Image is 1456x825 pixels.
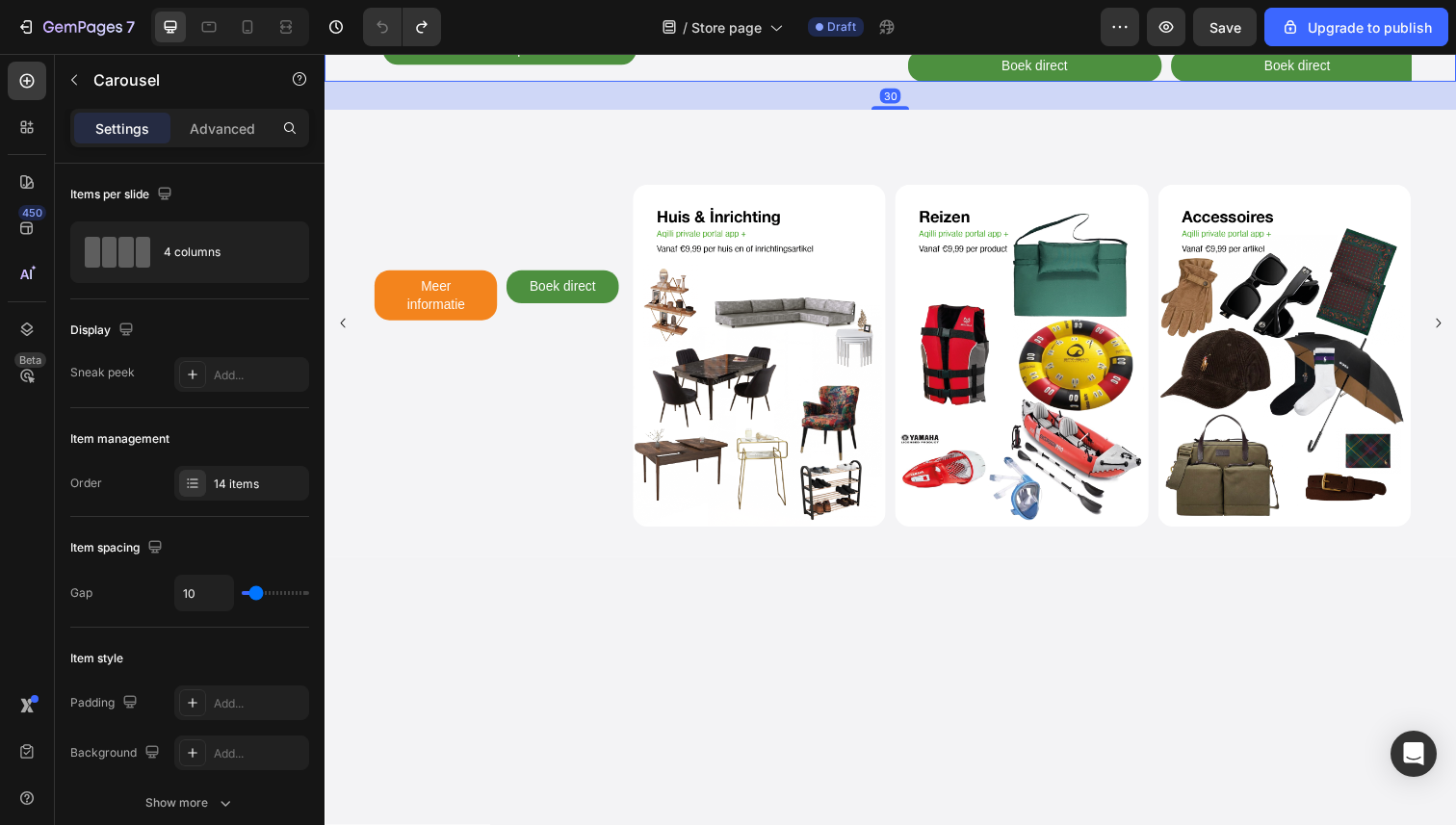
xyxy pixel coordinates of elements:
div: Sneak peek [70,364,135,381]
button: Carousel Back Arrow [3,260,34,291]
div: 14 items [214,476,304,493]
button: Carousel Next Arrow [1122,260,1153,291]
p: Settings [95,118,149,139]
div: 4 columns [164,230,281,274]
input: Auto [175,576,233,610]
p: 7 [126,15,135,39]
span: / [683,17,688,38]
p: Advanced [190,118,255,139]
p: Meer informatie [74,229,153,264]
div: Display [70,318,138,344]
div: Background [70,740,164,766]
div: Undo/Redo [363,8,441,46]
p: Carousel [93,68,257,91]
span: Store page [691,17,762,38]
div: Padding [70,690,142,716]
span: Draft [827,18,856,36]
button: Upgrade to publish [1264,8,1448,46]
p: Boek direct [960,4,1027,21]
div: Beta [14,352,46,368]
div: 450 [18,205,46,220]
img: gempages_563692777024521227-a8ef6dd5-024a-4200-90e5-e94b6d203978.png [315,134,574,483]
div: Upgrade to publish [1281,17,1432,38]
div: 30 [567,36,588,51]
div: Add... [214,745,304,762]
div: Show more [145,793,235,812]
span: Save [1209,19,1241,36]
div: Gap [70,584,92,602]
img: gempages_563692777024521227-2ed0219c-759c-48ca-a41c-0d4ad05de072.png [851,134,1110,483]
div: Item management [70,430,169,448]
div: Items per slide [70,182,176,208]
button: <p>Meer informatie</p> [51,221,176,271]
div: Item style [70,650,123,667]
p: Boek direct [691,4,759,21]
button: Show more [70,786,309,820]
div: Add... [214,367,304,384]
p: Boek direct [209,229,276,246]
button: 7 [8,8,143,46]
div: Item spacing [70,535,167,561]
div: Order [70,475,102,492]
div: Open Intercom Messenger [1391,731,1437,777]
button: <p>Boek direct</p> [186,221,299,254]
img: gempages_563692777024521227-eac98f7b-03c6-42a9-a1b0-3eb893d0372b.png [583,134,842,483]
iframe: Design area [325,54,1456,825]
div: Add... [214,695,304,712]
button: Save [1193,8,1257,46]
